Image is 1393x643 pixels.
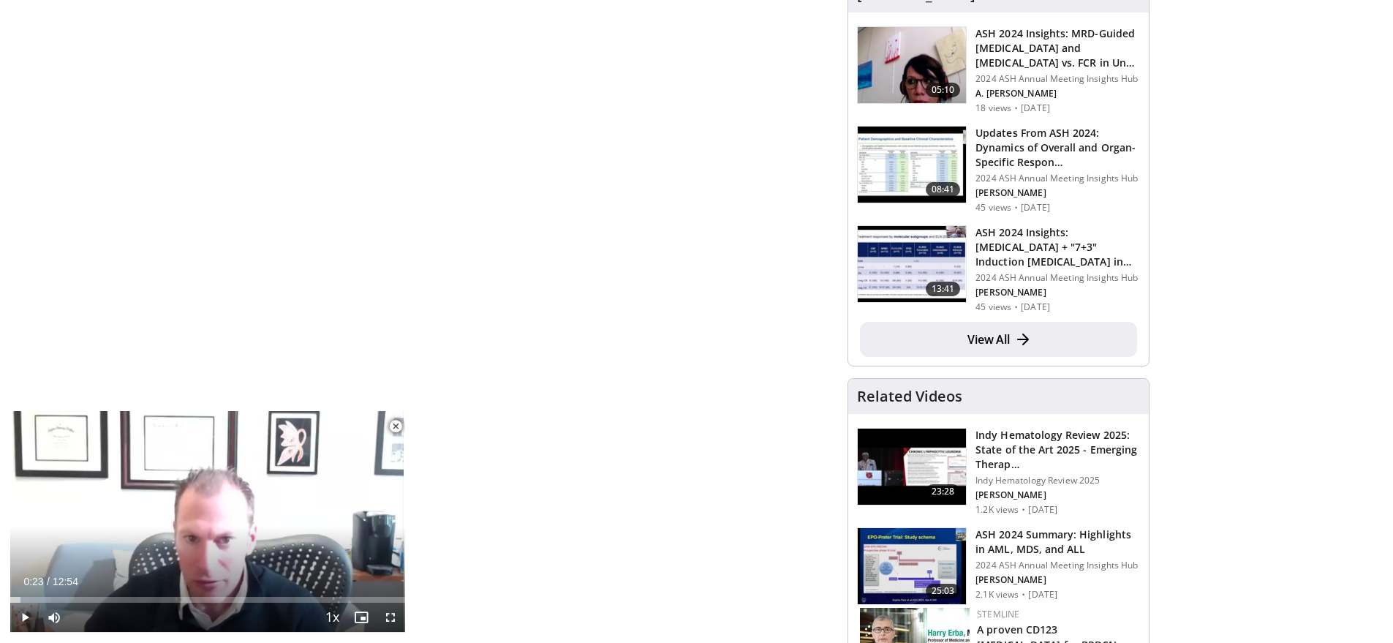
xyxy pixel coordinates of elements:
[975,475,1140,486] p: Indy Hematology Review 2025
[975,489,1140,501] p: [PERSON_NAME]
[857,527,1140,605] a: 25:03 ASH 2024 Summary: Highlights in AML, MDS, and ALL 2024 ASH Annual Meeting Insights Hub [PER...
[10,411,405,633] video-js: Video Player
[975,589,1019,601] p: 2.1K views
[975,187,1140,199] p: [PERSON_NAME]
[858,127,966,203] img: af6fb51b-7fc0-4a81-9d32-385ed68b5dcd.150x105_q85_crop-smart_upscale.jpg
[975,202,1011,214] p: 45 views
[1022,589,1025,601] div: ·
[975,301,1011,313] p: 45 views
[975,73,1140,85] p: 2024 ASH Annual Meeting Insights Hub
[1014,301,1018,313] div: ·
[858,429,966,505] img: dfecf537-d4a4-4a47-8610-d62fe50ce9e0.150x105_q85_crop-smart_upscale.jpg
[975,126,1140,170] h3: Updates From ASH 2024: Dynamics of Overall and Organ-Specific Respon…
[975,173,1140,184] p: 2024 ASH Annual Meeting Insights Hub
[857,26,1140,114] a: 05:10 ASH 2024 Insights: MRD-Guided [MEDICAL_DATA] and [MEDICAL_DATA] vs. FCR in Un… 2024 ASH Ann...
[1014,102,1018,114] div: ·
[860,322,1137,357] a: View All
[975,527,1140,557] h3: ASH 2024 Summary: Highlights in AML, MDS, and ALL
[10,603,39,632] button: Play
[39,603,69,632] button: Mute
[317,603,347,632] button: Playback Rate
[23,576,43,587] span: 0:23
[858,226,966,302] img: 5fc341cc-196b-4430-92b3-e43e67579ba1.150x105_q85_crop-smart_upscale.jpg
[977,608,1019,620] a: Stemline
[926,484,961,499] span: 23:28
[347,603,376,632] button: Enable picture-in-picture mode
[1021,102,1050,114] p: [DATE]
[975,560,1140,571] p: 2024 ASH Annual Meeting Insights Hub
[975,88,1140,99] p: A. [PERSON_NAME]
[975,272,1140,284] p: 2024 ASH Annual Meeting Insights Hub
[926,584,961,598] span: 25:03
[1028,504,1057,516] p: [DATE]
[926,83,961,97] span: 05:10
[857,428,1140,516] a: 23:28 Indy Hematology Review 2025: State of the Art 2025 - Emerging Therap… Indy Hematology Revie...
[1014,202,1018,214] div: ·
[975,225,1140,269] h3: ASH 2024 Insights: [MEDICAL_DATA] + "7+3" Induction [MEDICAL_DATA] in Newly Diagn…
[857,388,962,405] h4: Related Videos
[10,597,405,603] div: Progress Bar
[381,411,410,442] button: Close
[975,102,1011,114] p: 18 views
[1028,589,1057,601] p: [DATE]
[858,27,966,103] img: a2f46eac-8fc0-442c-a5e0-d2780389e2a6.150x105_q85_crop-smart_upscale.jpg
[53,576,78,587] span: 12:54
[975,26,1140,70] h3: ASH 2024 Insights: MRD-Guided [MEDICAL_DATA] and [MEDICAL_DATA] vs. FCR in Un…
[975,574,1140,586] p: [PERSON_NAME]
[857,126,1140,214] a: 08:41 Updates From ASH 2024: Dynamics of Overall and Organ-Specific Respon… 2024 ASH Annual Meeti...
[376,603,405,632] button: Fullscreen
[1022,504,1025,516] div: ·
[857,225,1140,313] a: 13:41 ASH 2024 Insights: [MEDICAL_DATA] + "7+3" Induction [MEDICAL_DATA] in Newly Diagn… 2024 ASH...
[47,576,50,587] span: /
[858,528,966,604] img: 09e014a9-d433-4d89-b240-0b9e019fa8dc.150x105_q85_crop-smart_upscale.jpg
[975,504,1019,516] p: 1.2K views
[1021,301,1050,313] p: [DATE]
[926,282,961,296] span: 13:41
[1021,202,1050,214] p: [DATE]
[975,287,1140,298] p: [PERSON_NAME]
[975,428,1140,472] h3: Indy Hematology Review 2025: State of the Art 2025 - Emerging Therap…
[926,182,961,197] span: 08:41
